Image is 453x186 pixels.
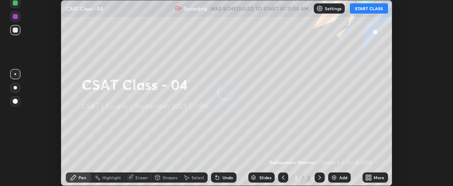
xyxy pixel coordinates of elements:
div: 2 [306,174,311,181]
div: Select [191,175,204,180]
img: add-slide-button [331,174,338,181]
div: 2 [292,175,300,180]
p: CSAT Class - 04 [66,5,103,12]
div: Eraser [135,175,148,180]
div: Undo [222,175,233,180]
button: START CLASS [350,3,388,14]
div: Add [339,175,347,180]
h5: WAS SCHEDULED TO START AT 11:00 AM [211,5,309,12]
div: More [374,175,384,180]
div: Pen [79,175,86,180]
p: Recording [183,6,207,12]
div: Slides [259,175,271,180]
p: Settings [325,6,341,11]
div: / [302,175,304,180]
div: Shapes [163,175,177,180]
img: class-settings-icons [316,5,323,12]
img: recording.375f2c34.svg [175,5,182,12]
div: Highlight [102,175,121,180]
